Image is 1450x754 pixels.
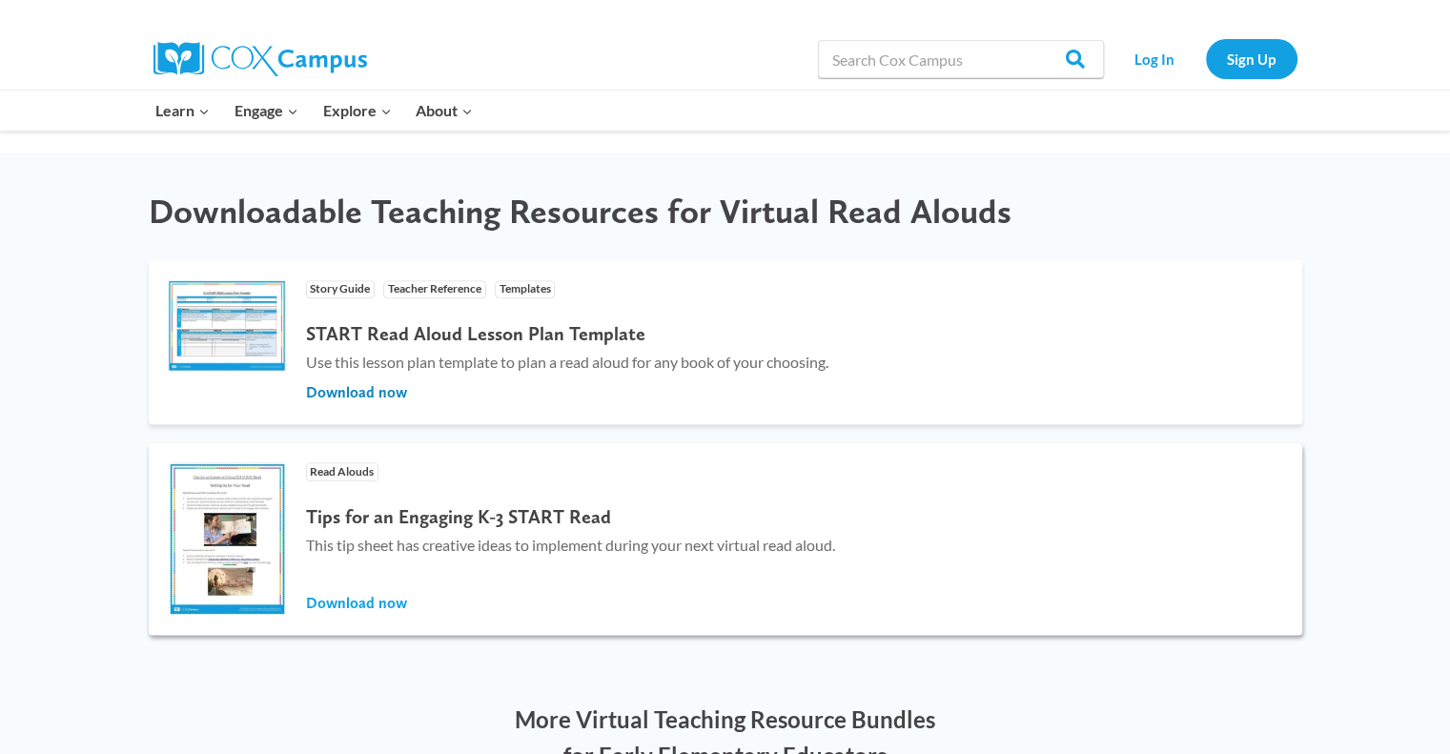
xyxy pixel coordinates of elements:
[306,533,835,558] p: This tip sheet has creative ideas to implement during your next virtual read aloud.
[306,462,379,480] span: Read Alouds
[149,191,1011,232] span: Downloadable Teaching Resources for Virtual Read Alouds
[149,443,1302,635] a: Read Alouds Tips for an Engaging K-3 START Read This tip sheet has creative ideas to implement du...
[153,42,367,76] img: Cox Campus
[818,40,1104,78] input: Search Cox Campus
[383,280,486,298] span: Teacher Reference
[306,322,828,345] h4: START Read Aloud Lesson Plan Template
[144,91,485,131] nav: Primary Navigation
[1113,39,1297,78] nav: Secondary Navigation
[168,279,287,371] img: readaloudtemplate-68bb638e-a5d4-4ad9-aa2b-37d71ea88440-300x231.jpg
[311,91,404,131] button: Child menu of Explore
[1113,39,1196,78] a: Log In
[306,382,407,403] span: Download now
[222,91,311,131] button: Child menu of Engage
[149,260,1302,423] a: Story Guide Teacher Reference Templates START Read Aloud Lesson Plan Template Use this lesson pla...
[1206,39,1297,78] a: Sign Up
[306,280,376,298] span: Story Guide
[144,91,223,131] button: Child menu of Learn
[403,91,485,131] button: Child menu of About
[306,350,828,375] p: Use this lesson plan template to plan a read aloud for any book of your choosing.
[306,505,835,528] h4: Tips for an Engaging K-3 START Read
[168,462,287,616] img: tipsforvirtualread-dee8f7a3-be2b-4c28-8285-24ae18536600-233x300.jpg
[306,593,407,614] span: Download now
[495,280,556,298] span: Templates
